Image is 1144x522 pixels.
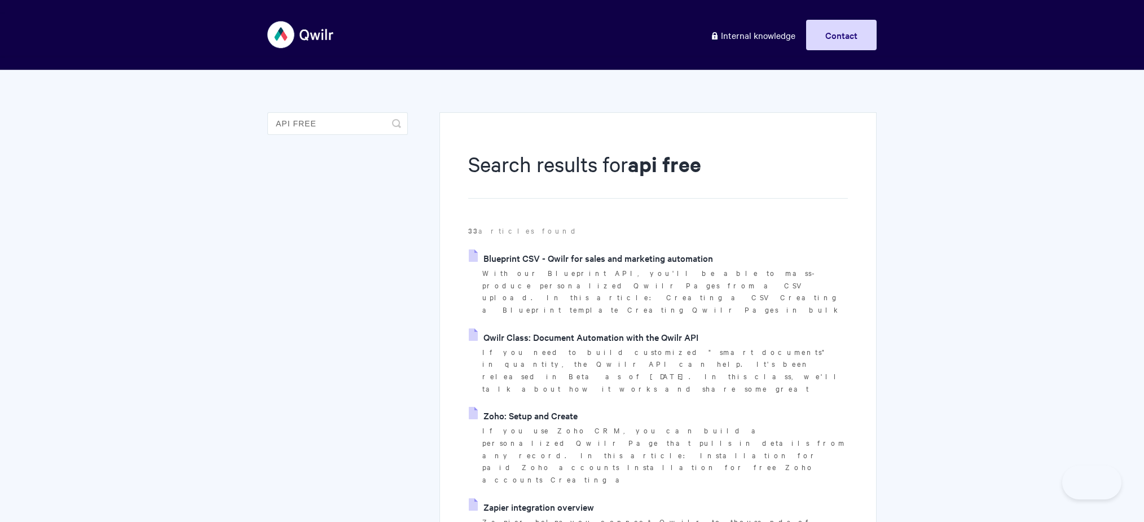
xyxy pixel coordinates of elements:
input: Search [267,112,408,135]
p: If you use Zoho CRM, you can build a personalized Qwilr Page that pulls in details from any recor... [482,424,848,486]
a: Contact [806,20,877,50]
strong: api free [628,150,701,178]
strong: 33 [468,225,478,236]
p: articles found [468,225,848,237]
a: Zoho: Setup and Create [469,407,578,424]
p: With our Blueprint API, you'll be able to mass-produce personalized Qwilr Pages from a CSV upload... [482,267,848,316]
img: Qwilr Help Center [267,14,335,56]
a: Blueprint CSV - Qwilr for sales and marketing automation [469,249,713,266]
h1: Search results for [468,150,848,199]
a: Qwilr Class: Document Automation with the Qwilr API [469,328,698,345]
a: Zapier integration overview [469,498,594,515]
a: Internal knowledge [702,20,804,50]
iframe: Toggle Customer Support [1062,466,1121,499]
p: If you need to build customized "smart documents" in quantity, the Qwilr API can help. It's been ... [482,346,848,395]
